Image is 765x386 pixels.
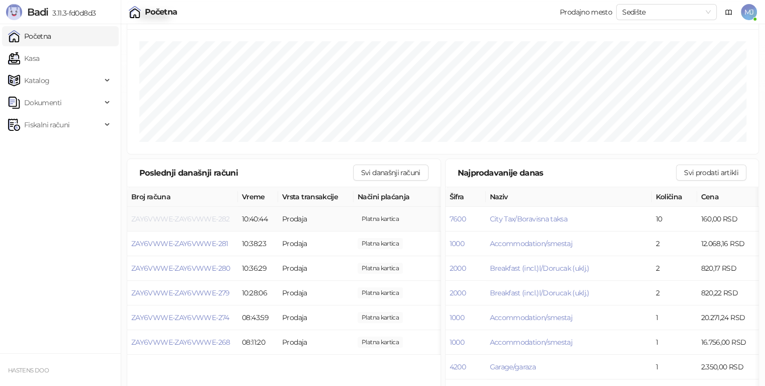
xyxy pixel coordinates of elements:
[145,8,178,16] div: Početna
[490,338,573,347] button: Accommodation/smestaj
[358,213,403,224] span: 320,00
[278,231,354,256] td: Prodaja
[721,4,737,20] a: Dokumentacija
[622,5,711,20] span: Sedište
[652,281,697,305] td: 2
[358,337,403,348] span: 26.096,66
[450,239,464,248] button: 1000
[8,367,49,374] small: HASTENS DOO
[490,313,573,322] button: Accommodation/smestaj
[490,362,536,371] button: Garage/garaza
[278,330,354,355] td: Prodaja
[278,207,354,231] td: Prodaja
[450,362,466,371] button: 4200
[446,187,486,207] th: Šifra
[278,256,354,281] td: Prodaja
[238,187,278,207] th: Vreme
[652,305,697,330] td: 1
[131,288,230,297] button: ZAY6VWWE-ZAY6VWWE-279
[238,330,278,355] td: 08:11:20
[48,9,96,18] span: 3.11.3-fd0d8d3
[8,26,51,46] a: Početna
[131,214,230,223] button: ZAY6VWWE-ZAY6VWWE-282
[652,355,697,379] td: 1
[278,281,354,305] td: Prodaja
[652,187,697,207] th: Količina
[24,93,61,113] span: Dokumenti
[278,305,354,330] td: Prodaja
[652,207,697,231] td: 10
[652,231,697,256] td: 2
[450,288,466,297] button: 2000
[490,239,573,248] button: Accommodation/smestaj
[278,187,354,207] th: Vrsta transakcije
[238,256,278,281] td: 10:36:29
[139,167,353,179] div: Poslednji današnji računi
[131,239,228,248] button: ZAY6VWWE-ZAY6VWWE-281
[458,167,676,179] div: Najprodavanije danas
[238,231,278,256] td: 10:38:23
[238,207,278,231] td: 10:40:44
[358,287,403,298] span: 20.086,22
[354,187,454,207] th: Načini plaćanja
[486,187,652,207] th: Naziv
[560,9,612,16] div: Prodajno mesto
[490,214,568,223] button: City Tax/Boravisna taksa
[131,264,230,273] button: ZAY6VWWE-ZAY6VWWE-280
[490,288,589,297] button: Breakfast (incl.)l/Dorucak (uklj.)
[652,256,697,281] td: 2
[131,338,230,347] button: ZAY6VWWE-ZAY6VWWE-268
[24,115,69,135] span: Fiskalni računi
[358,312,403,323] span: 26.851,46
[127,187,238,207] th: Broj računa
[676,165,746,181] button: Svi prodati artikli
[450,338,464,347] button: 1000
[358,238,403,249] span: 320,00
[238,305,278,330] td: 08:43:59
[450,214,466,223] button: 7600
[27,6,48,18] span: Badi
[450,264,466,273] button: 2000
[238,281,278,305] td: 10:28:06
[131,313,229,322] button: ZAY6VWWE-ZAY6VWWE-274
[8,48,39,68] a: Kasa
[358,263,403,274] span: 320,00
[450,313,464,322] button: 1000
[24,70,50,91] span: Katalog
[6,4,22,20] img: Logo
[353,165,429,181] button: Svi današnji računi
[652,330,697,355] td: 1
[741,4,757,20] span: MJ
[490,264,589,273] button: Breakfast (incl.)l/Dorucak (uklj.)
